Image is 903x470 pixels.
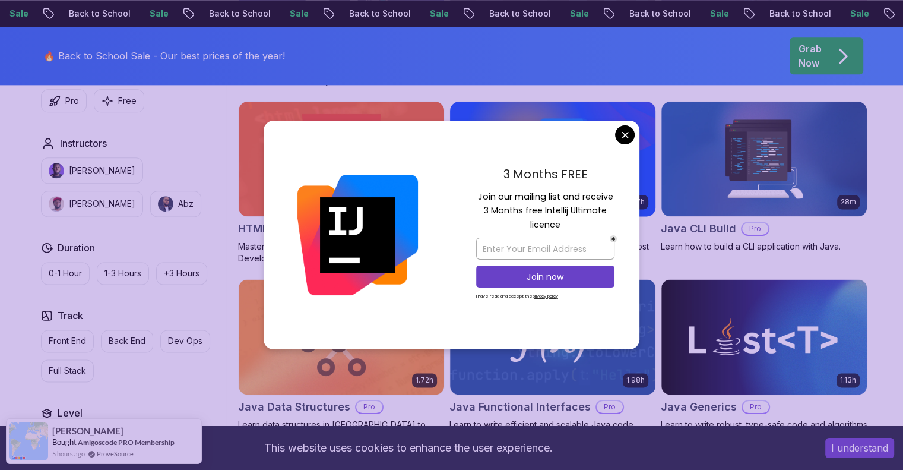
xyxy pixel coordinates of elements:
[9,435,807,461] div: This website uses cookies to enhance the user experience.
[41,157,143,184] button: instructor img[PERSON_NAME]
[416,376,433,385] p: 1.72h
[101,330,153,352] button: Back End
[742,223,768,235] p: Pro
[160,330,210,352] button: Dev Ops
[43,49,285,63] p: 🔥 Back to School Sale - Our best prices of the year!
[661,220,736,237] h2: Java CLI Build
[41,262,90,285] button: 0-1 Hour
[9,422,48,460] img: provesource social proof notification image
[49,163,64,178] img: instructor img
[97,449,134,459] a: ProveSource
[52,449,85,459] span: 5 hours ago
[41,330,94,352] button: Front End
[661,399,737,415] h2: Java Generics
[65,95,79,107] p: Pro
[799,42,822,70] p: Grab Now
[691,8,729,20] p: Sale
[150,191,201,217] button: instructor imgAbz
[661,241,867,253] p: Learn how to build a CLI application with Java.
[50,8,131,20] p: Back to School
[661,419,867,443] p: Learn to write robust, type-safe code and algorithms using Java Generics.
[411,8,449,20] p: Sale
[831,8,869,20] p: Sale
[239,279,444,395] img: Java Data Structures card
[41,191,143,217] button: instructor img[PERSON_NAME]
[78,438,175,447] a: Amigoscode PRO Membership
[825,438,894,458] button: Accept cookies
[238,241,445,264] p: Master the Fundamentals of HTML for Web Development!
[158,196,173,212] img: instructor img
[69,165,135,176] p: [PERSON_NAME]
[49,335,86,347] p: Front End
[271,8,309,20] p: Sale
[238,279,445,443] a: Java Data Structures card1.72hJava Data StructuresProLearn data structures in [GEOGRAPHIC_DATA] t...
[118,95,137,107] p: Free
[41,89,87,112] button: Pro
[449,279,656,455] a: Java Functional Interfaces card1.98hJava Functional InterfacesProLearn to write efficient and sca...
[60,136,107,150] h2: Instructors
[58,241,95,255] h2: Duration
[239,102,444,217] img: HTML Essentials card
[449,399,591,415] h2: Java Functional Interfaces
[743,401,769,413] p: Pro
[470,8,551,20] p: Back to School
[41,359,94,382] button: Full Stack
[156,262,207,285] button: +3 Hours
[52,437,77,447] span: Bought
[49,365,86,377] p: Full Stack
[168,335,202,347] p: Dev Ops
[238,220,325,237] h2: HTML Essentials
[626,376,645,385] p: 1.98h
[661,279,867,395] img: Java Generics card
[69,198,135,210] p: [PERSON_NAME]
[190,8,271,20] p: Back to School
[131,8,169,20] p: Sale
[49,196,64,212] img: instructor img
[841,197,856,207] p: 28m
[840,376,856,385] p: 1.13h
[597,401,623,413] p: Pro
[449,419,656,455] p: Learn to write efficient and scalable Java code using functional interfaces, lambdas, and method ...
[610,8,691,20] p: Back to School
[97,262,149,285] button: 1-3 Hours
[58,406,83,420] h2: Level
[449,101,656,265] a: IntelliJ IDEA Developer Guide card5.57hIntelliJ IDEA Developer GuideProMaximize IDE efficiency wi...
[94,89,144,112] button: Free
[238,419,445,443] p: Learn data structures in [GEOGRAPHIC_DATA] to enhance your coding skills!
[52,426,123,436] span: [PERSON_NAME]
[238,399,350,415] h2: Java Data Structures
[661,102,867,217] img: Java CLI Build card
[178,198,194,210] p: Abz
[661,279,867,443] a: Java Generics card1.13hJava GenericsProLearn to write robust, type-safe code and algorithms using...
[356,401,382,413] p: Pro
[104,267,141,279] p: 1-3 Hours
[58,308,83,323] h2: Track
[551,8,589,20] p: Sale
[49,267,82,279] p: 0-1 Hour
[330,8,411,20] p: Back to School
[661,101,867,253] a: Java CLI Build card28mJava CLI BuildProLearn how to build a CLI application with Java.
[238,101,445,265] a: HTML Essentials card1.84hHTML EssentialsMaster the Fundamentals of HTML for Web Development!
[750,8,831,20] p: Back to School
[109,335,145,347] p: Back End
[164,267,199,279] p: +3 Hours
